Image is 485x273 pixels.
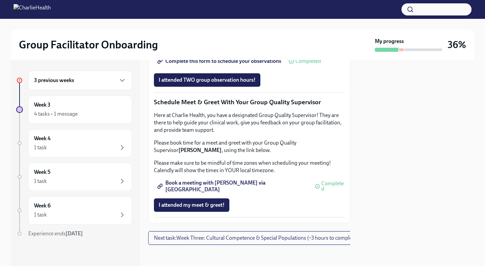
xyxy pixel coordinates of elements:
span: Next task : Week Three: Cultural Competence & Special Populations (~3 hours to complete) [154,235,358,241]
div: 1 task [34,178,47,185]
div: 4 tasks • 1 message [34,110,78,118]
img: CharlieHealth [13,4,51,15]
p: Please make sure to be mindful of time zones when scheduling your meeting! Calendly will show the... [154,159,345,174]
button: I attended TWO group observation hours! [154,73,260,87]
div: 1 task [34,144,47,151]
span: Completed [321,181,345,192]
h6: Week 4 [34,135,51,142]
strong: My progress [375,38,404,45]
span: I attended TWO group observation hours! [159,77,256,83]
p: Here at Charlie Health, you have a designated Group Quality Supervisor! They are there to help gu... [154,112,345,134]
strong: [DATE] [66,230,83,237]
p: Schedule Meet & Greet With Your Group Quality Supervisor [154,98,345,107]
h3: 36% [448,39,466,51]
span: I attended my meet & greet! [159,202,225,208]
div: 3 previous weeks [28,71,132,90]
button: I attended my meet & greet! [154,198,229,212]
a: Week 61 task [16,196,132,225]
button: Next task:Week Three: Cultural Competence & Special Populations (~3 hours to complete) [148,231,364,245]
h6: Week 3 [34,101,51,109]
a: Book a meeting with [PERSON_NAME] via [GEOGRAPHIC_DATA] [154,180,312,193]
h6: Week 5 [34,168,51,176]
span: Experience ends [28,230,83,237]
a: Week 41 task [16,129,132,157]
a: Week 51 task [16,163,132,191]
h6: Week 6 [34,202,51,209]
strong: [PERSON_NAME] [179,147,222,153]
span: Completed [295,58,321,64]
a: Week 34 tasks • 1 message [16,95,132,124]
span: Book a meeting with [PERSON_NAME] via [GEOGRAPHIC_DATA] [159,183,308,190]
span: Complete this form to schedule your observations [159,58,281,65]
div: 1 task [34,211,47,219]
p: Please book time for a meet and greet with your Group Quality Supervisor , using the link below. [154,139,345,154]
h2: Group Facilitator Onboarding [19,38,158,51]
h6: 3 previous weeks [34,77,74,84]
a: Complete this form to schedule your observations [154,54,286,68]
